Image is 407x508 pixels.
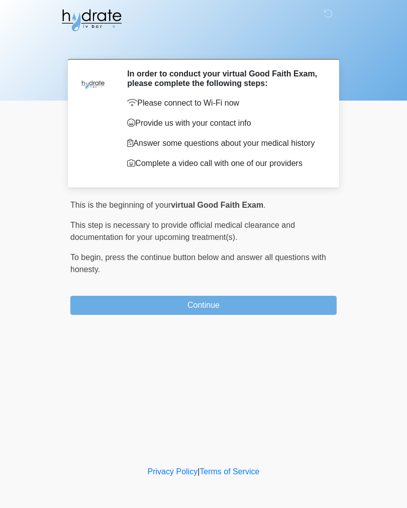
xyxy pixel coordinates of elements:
[127,69,322,88] h2: In order to conduct your virtual Good Faith Exam, please complete the following steps:
[199,467,259,476] a: Terms of Service
[263,201,265,209] span: .
[127,97,322,109] p: Please connect to Wi-Fi now
[70,221,295,241] span: This step is necessary to provide official medical clearance and documentation for your upcoming ...
[60,8,123,33] img: Hydrate IV Bar - Fort Collins Logo
[70,253,326,274] span: press the continue button below and answer all questions with honesty.
[63,36,344,55] h1: ‎ ‎ ‎
[148,467,198,476] a: Privacy Policy
[70,253,105,262] span: To begin,
[127,137,322,149] p: Answer some questions about your medical history
[127,117,322,129] p: Provide us with your contact info
[127,157,322,170] p: Complete a video call with one of our providers
[70,201,171,209] span: This is the beginning of your
[70,296,337,315] button: Continue
[197,467,199,476] a: |
[171,201,263,209] strong: virtual Good Faith Exam
[78,69,108,99] img: Agent Avatar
